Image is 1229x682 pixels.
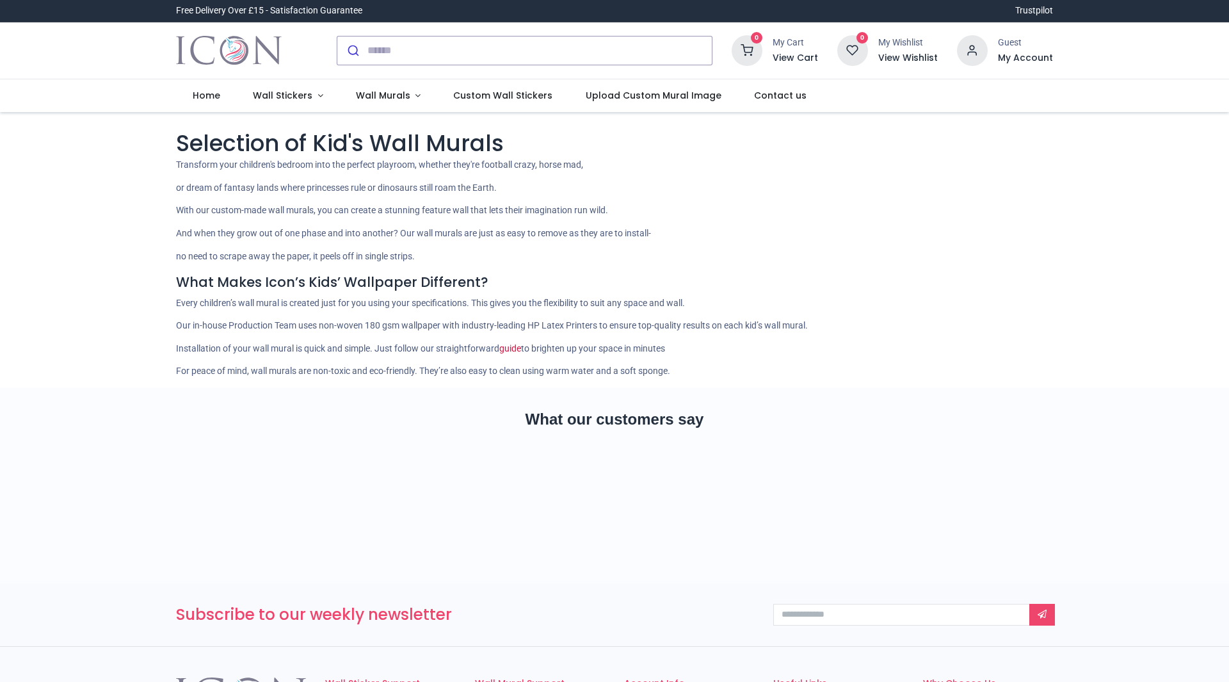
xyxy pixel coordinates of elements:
img: Icon Wall Stickers [176,33,282,69]
a: 0 [837,44,868,54]
span: Contact us [754,89,807,102]
sup: 0 [751,32,763,44]
div: My Cart [773,37,818,49]
div: My Wishlist [878,37,938,49]
a: Wall Stickers [236,79,339,113]
span: Home [193,89,220,102]
span: Wall Stickers [253,89,312,102]
h4: What Makes Icon’s Kids’ Wallpaper Different? [176,273,1053,291]
a: Trustpilot [1015,4,1053,17]
a: View Cart [773,52,818,65]
p: Our in-house Production Team uses non-woven 180 gsm wallpaper with industry-leading HP Latex Prin... [176,320,1053,332]
a: 0 [732,44,762,54]
h2: What our customers say [176,409,1053,430]
p: or dream of fantasy lands where princesses rule or dinosaurs still roam the Earth. [176,182,1053,195]
h3: Subscribe to our weekly newsletter [176,604,754,626]
span: Wall Murals [356,89,410,102]
button: Submit [337,37,367,65]
span: Upload Custom Mural Image [586,89,721,102]
sup: 0 [856,32,869,44]
span: Custom Wall Stickers [453,89,552,102]
p: Transform your children's bedroom into the perfect playroom, whether they're football crazy, hors... [176,159,1053,172]
p: With our custom-made wall murals, you can create a stunning feature wall that lets their imaginat... [176,204,1053,217]
a: guide [499,343,521,353]
a: Logo of Icon Wall Stickers [176,33,282,69]
p: For peace of mind, wall murals are non-toxic and eco-friendly. They’re also easy to clean using w... [176,365,1053,378]
iframe: Customer reviews powered by Trustpilot [176,453,1053,542]
a: Wall Murals [339,79,437,113]
div: Guest [998,37,1053,49]
a: My Account [998,52,1053,65]
p: Every children’s wall mural is created just for you using your specifications. This gives you the... [176,297,1053,310]
p: no need to scrape away the paper, it peels off in single strips. [176,250,1053,263]
h1: Selection of Kid's Wall Murals [176,127,1053,159]
a: View Wishlist [878,52,938,65]
div: Free Delivery Over £15 - Satisfaction Guarantee [176,4,362,17]
p: Installation of your wall mural is quick and simple. Just follow our straightforward to brighten ... [176,343,1053,355]
p: And when they grow out of one phase and into another? Our wall murals are just as easy to remove ... [176,227,1053,240]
